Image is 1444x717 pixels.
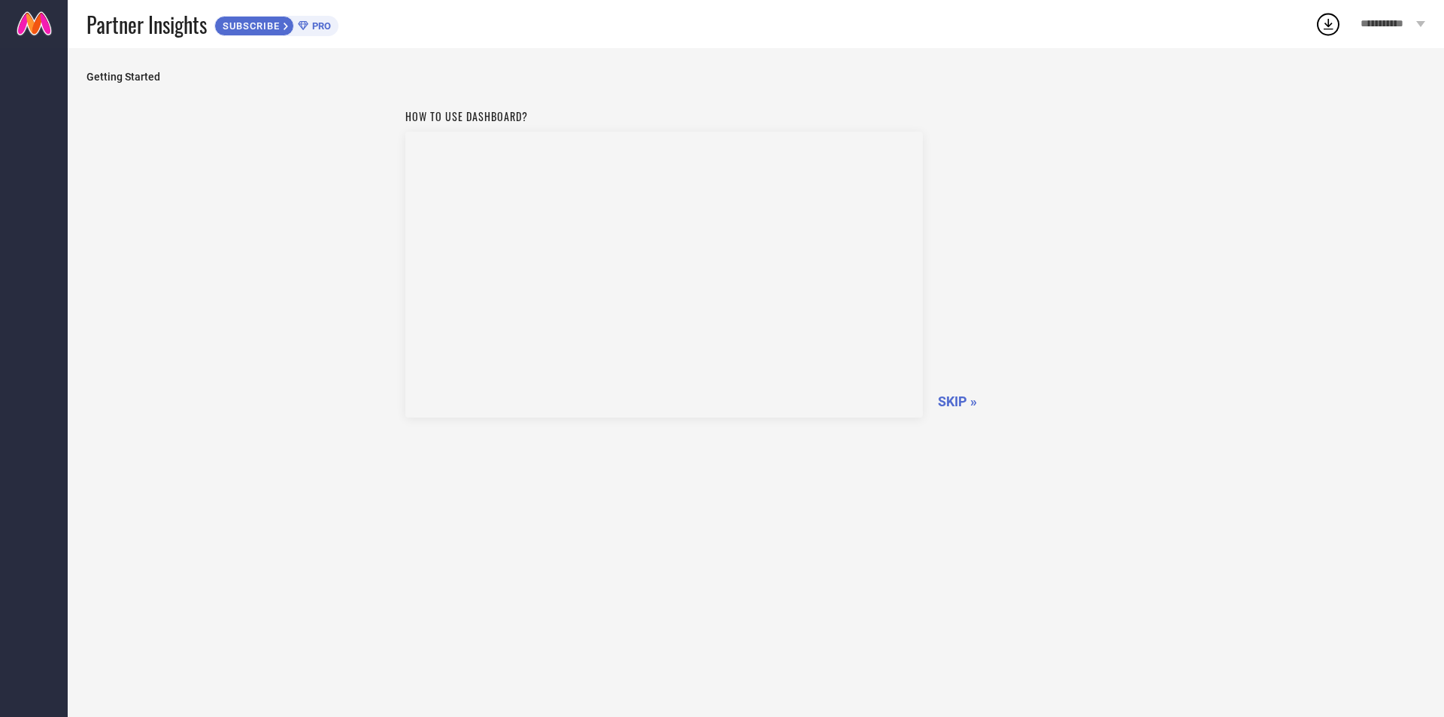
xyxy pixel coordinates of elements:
a: SUBSCRIBEPRO [214,12,338,36]
span: Partner Insights [86,9,207,40]
span: PRO [308,20,331,32]
span: SUBSCRIBE [215,20,284,32]
span: SKIP » [938,393,977,409]
h1: How to use dashboard? [405,108,923,124]
span: Getting Started [86,71,1425,83]
div: Open download list [1315,11,1342,38]
iframe: Workspace Section [405,132,923,418]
